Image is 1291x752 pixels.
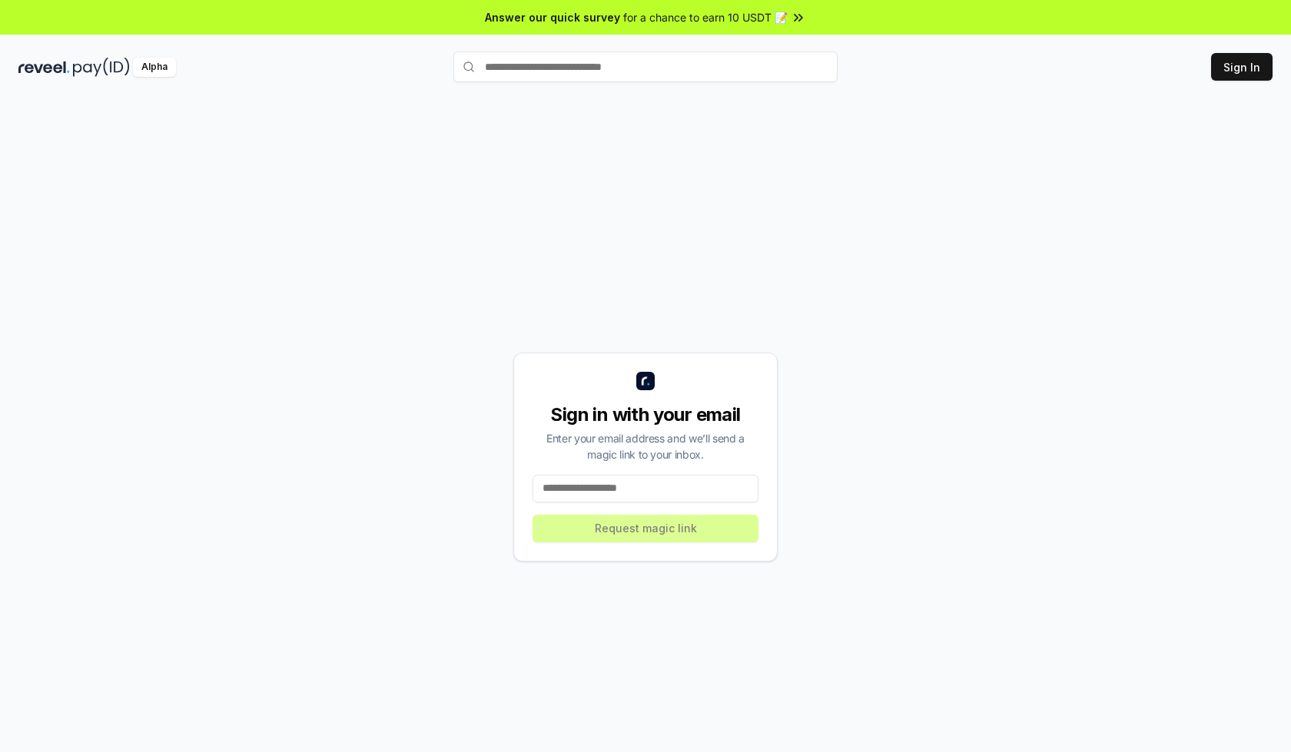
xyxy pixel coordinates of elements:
[133,58,176,77] div: Alpha
[485,9,620,25] span: Answer our quick survey
[1211,53,1273,81] button: Sign In
[623,9,788,25] span: for a chance to earn 10 USDT 📝
[636,372,655,390] img: logo_small
[73,58,130,77] img: pay_id
[18,58,70,77] img: reveel_dark
[533,430,758,462] div: Enter your email address and we’ll send a magic link to your inbox.
[533,403,758,427] div: Sign in with your email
